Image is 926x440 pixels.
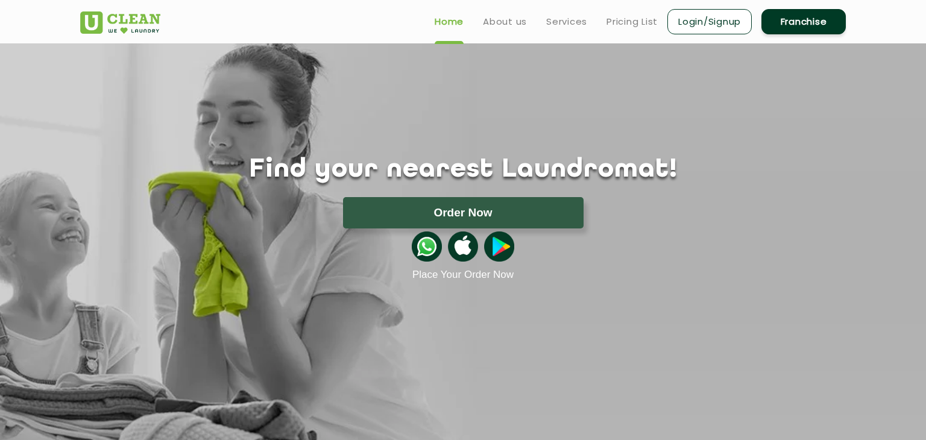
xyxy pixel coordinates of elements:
a: Login/Signup [667,9,752,34]
img: UClean Laundry and Dry Cleaning [80,11,160,34]
img: whatsappicon.png [412,231,442,262]
a: Place Your Order Now [412,269,514,281]
a: About us [483,14,527,29]
button: Order Now [343,197,584,228]
a: Services [546,14,587,29]
a: Home [435,14,464,29]
h1: Find your nearest Laundromat! [71,155,855,185]
img: playstoreicon.png [484,231,514,262]
a: Franchise [761,9,846,34]
a: Pricing List [606,14,658,29]
img: apple-icon.png [448,231,478,262]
